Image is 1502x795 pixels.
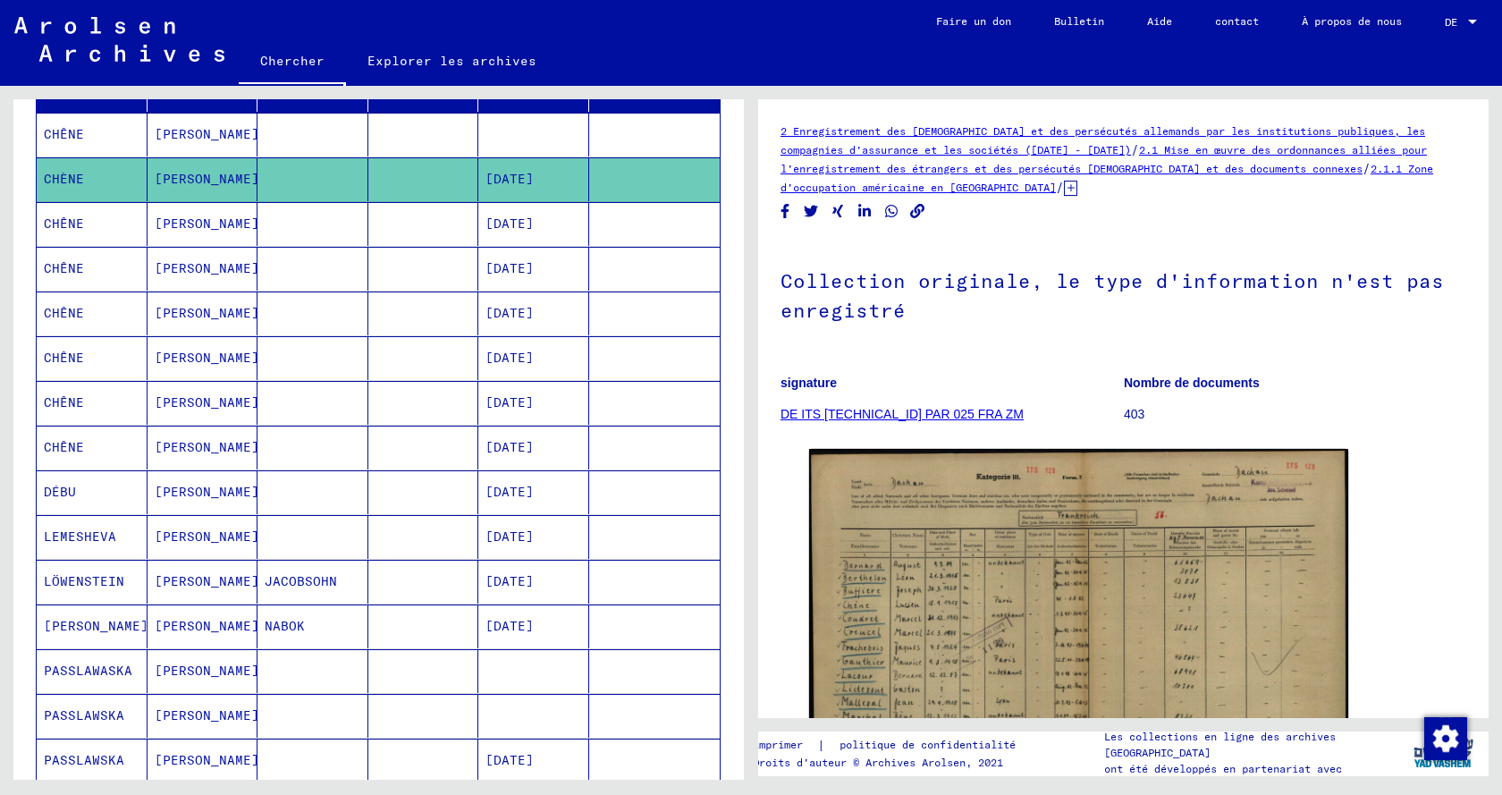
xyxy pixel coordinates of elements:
[155,752,259,768] font: [PERSON_NAME]
[44,663,132,679] font: PASSLAWASKA
[44,707,124,723] font: PASSLAWSKA
[367,53,536,69] font: Explorer les archives
[44,394,84,410] font: CHÊNE
[1124,376,1260,390] font: Nombre de documents
[44,260,84,276] font: CHÊNE
[1054,14,1104,28] font: Bulletin
[781,407,1024,421] a: DE ITS [TECHNICAL_ID] PAR 025 FRA ZM
[781,124,1425,156] a: 2 Enregistrement des [DEMOGRAPHIC_DATA] et des persécutés allemands par les institutions publique...
[1104,762,1342,775] font: ont été développés en partenariat avec
[44,484,76,500] font: DÉBU
[155,484,259,500] font: [PERSON_NAME]
[1423,716,1466,759] div: Modifier le consentement
[155,216,259,232] font: [PERSON_NAME]
[856,200,874,223] button: Partager sur LinkedIn
[155,618,259,634] font: [PERSON_NAME]
[1302,14,1402,28] font: À propos de nous
[781,376,837,390] font: signature
[485,439,534,455] font: [DATE]
[817,737,825,753] font: |
[155,260,259,276] font: [PERSON_NAME]
[485,484,534,500] font: [DATE]
[882,200,901,223] button: Partager sur WhatsApp
[908,200,927,223] button: Copier le lien
[155,171,259,187] font: [PERSON_NAME]
[1363,160,1371,176] font: /
[1131,141,1139,157] font: /
[44,126,84,142] font: CHÊNE
[155,394,259,410] font: [PERSON_NAME]
[1215,14,1259,28] font: contact
[265,573,337,589] font: JACOBSOHN
[1147,14,1172,28] font: Aide
[155,305,259,321] font: [PERSON_NAME]
[155,707,259,723] font: [PERSON_NAME]
[155,439,259,455] font: [PERSON_NAME]
[753,738,803,751] font: imprimer
[485,171,534,187] font: [DATE]
[155,126,259,142] font: [PERSON_NAME]
[753,736,817,755] a: imprimer
[485,618,534,634] font: [DATE]
[485,260,534,276] font: [DATE]
[44,752,124,768] font: PASSLAWSKA
[1056,179,1064,195] font: /
[44,618,148,634] font: [PERSON_NAME]
[485,752,534,768] font: [DATE]
[44,529,116,545] font: LEMESHEVA
[781,268,1444,323] font: Collection originale, le type d'information n'est pas enregistré
[776,200,795,223] button: Partager sur Facebook
[44,305,84,321] font: CHÊNE
[1124,407,1144,421] font: 403
[155,663,259,679] font: [PERSON_NAME]
[239,39,346,86] a: Chercher
[260,53,325,69] font: Chercher
[44,350,84,366] font: CHÊNE
[1410,731,1477,775] img: yv_logo.png
[155,350,259,366] font: [PERSON_NAME]
[485,573,534,589] font: [DATE]
[155,529,259,545] font: [PERSON_NAME]
[802,200,821,223] button: Partager sur Twitter
[44,216,84,232] font: CHÊNE
[346,39,558,82] a: Explorer les archives
[44,439,84,455] font: CHÊNE
[44,573,124,589] font: LÖWENSTEIN
[44,171,84,187] font: CHÈNE
[14,17,224,62] img: Arolsen_neg.svg
[265,618,305,634] font: NABOK
[155,573,259,589] font: [PERSON_NAME]
[485,305,534,321] font: [DATE]
[485,529,534,545] font: [DATE]
[485,350,534,366] font: [DATE]
[825,736,1037,755] a: politique de confidentialité
[936,14,1011,28] font: Faire un don
[485,216,534,232] font: [DATE]
[829,200,848,223] button: Partager sur Xing
[1424,717,1467,760] img: Modifier le consentement
[1445,15,1457,29] font: DE
[840,738,1016,751] font: politique de confidentialité
[753,756,1003,769] font: Droits d'auteur © Archives Arolsen, 2021
[485,394,534,410] font: [DATE]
